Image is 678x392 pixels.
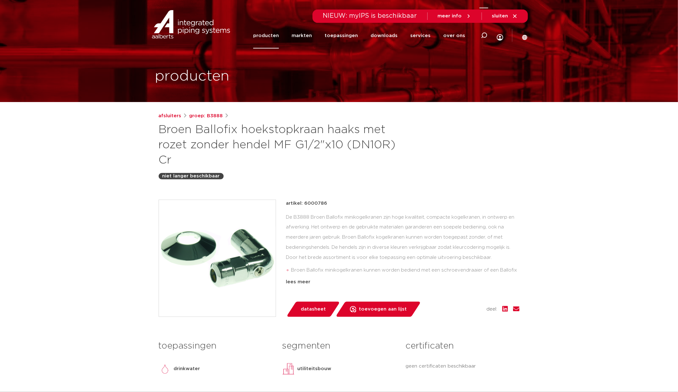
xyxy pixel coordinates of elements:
h1: producten [155,66,230,87]
span: sluiten [492,14,508,18]
img: utiliteitsbouw [282,363,295,375]
a: toepassingen [325,23,358,48]
div: lees meer [286,278,520,286]
a: markten [292,23,312,48]
p: niet langer beschikbaar [162,172,220,180]
span: deel: [487,305,497,313]
a: datasheet [286,302,340,317]
a: downloads [371,23,398,48]
img: Product Image for Broen Ballofix hoekstopkraan haaks met rozet zonder hendel MF G1/2"x10 (DN10R) Cr [159,200,276,317]
div: De B3888 Broen Ballofix minikogelkranen zijn hoge kwaliteit, compacte kogelkranen, in ontwerp en ... [286,212,520,276]
a: producten [253,23,279,48]
a: afsluiters [159,112,181,120]
h1: Broen Ballofix hoekstopkraan haaks met rozet zonder hendel MF G1/2"x10 (DN10R) Cr [159,122,397,168]
span: toevoegen aan lijst [359,304,407,314]
p: utiliteitsbouw [297,365,331,373]
a: over ons [443,23,465,48]
span: meer info [438,14,462,18]
span: datasheet [301,304,326,314]
h3: certificaten [405,340,519,352]
a: groep: B3888 [189,112,223,120]
img: drinkwater [159,363,171,375]
h3: toepassingen [159,340,273,352]
span: NIEUW: myIPS is beschikbaar [323,13,417,19]
div: my IPS [497,21,503,50]
nav: Menu [253,23,465,48]
p: artikel: 6000786 [286,200,327,207]
a: meer info [438,13,471,19]
p: geen certificaten beschikbaar [405,363,519,370]
a: services [410,23,431,48]
a: sluiten [492,13,518,19]
li: Broen Ballofix minikogelkranen kunnen worden bediend met een schroevendraaier of een Ballofix hendel [291,265,520,286]
p: drinkwater [174,365,200,373]
h3: segmenten [282,340,396,352]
